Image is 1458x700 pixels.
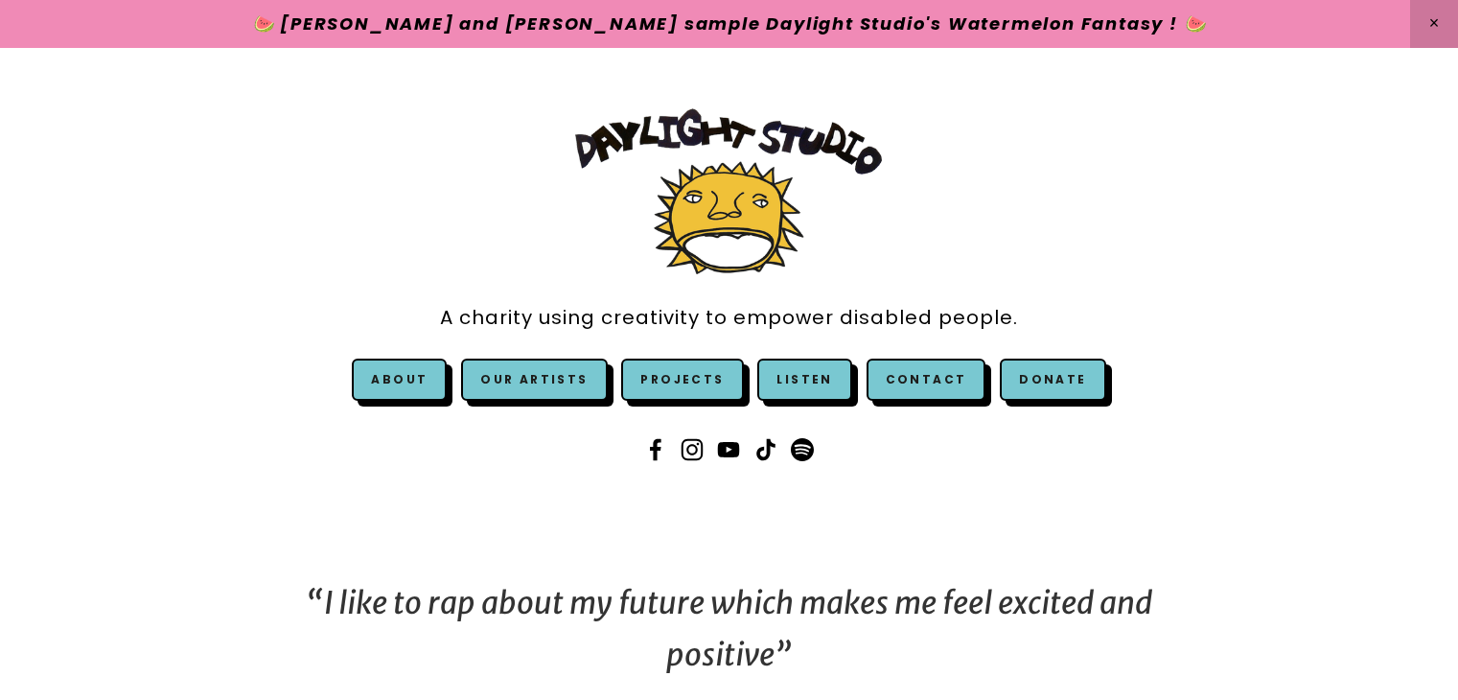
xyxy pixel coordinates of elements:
img: Daylight Studio [575,108,882,274]
blockquote: I like to rap about my future which makes me feel excited and positive [290,578,1169,682]
a: Contact [867,359,986,401]
a: Listen [776,371,832,387]
a: Donate [1000,359,1105,401]
a: Projects [621,359,743,401]
a: A charity using creativity to empower disabled people. [440,296,1018,339]
a: About [371,371,428,387]
span: “ [306,584,324,622]
a: Our Artists [461,359,607,401]
span: ” [775,636,792,674]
